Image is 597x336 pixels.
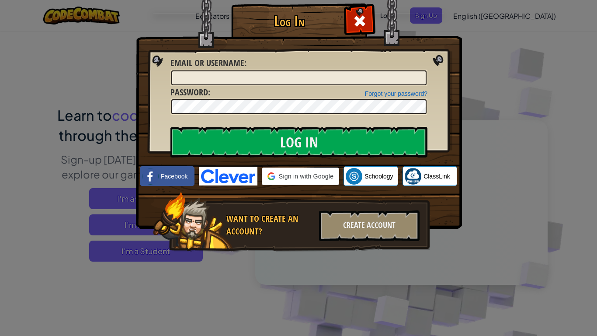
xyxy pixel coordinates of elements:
[364,172,393,181] span: Schoology
[170,86,208,98] span: Password
[319,210,420,241] div: Create Account
[233,14,345,29] h1: Log In
[262,168,339,185] div: Sign in with Google
[161,172,187,181] span: Facebook
[365,90,427,97] a: Forgot your password?
[405,168,421,185] img: classlink-logo-small.png
[170,127,427,157] input: Log In
[226,213,314,238] div: Want to create an account?
[279,172,333,181] span: Sign in with Google
[170,57,246,70] label: :
[142,168,159,185] img: facebook_small.png
[423,172,450,181] span: ClassLink
[170,86,210,99] label: :
[346,168,362,185] img: schoology.png
[199,167,257,185] img: clever-logo-blue.png
[170,57,244,69] span: Email or Username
